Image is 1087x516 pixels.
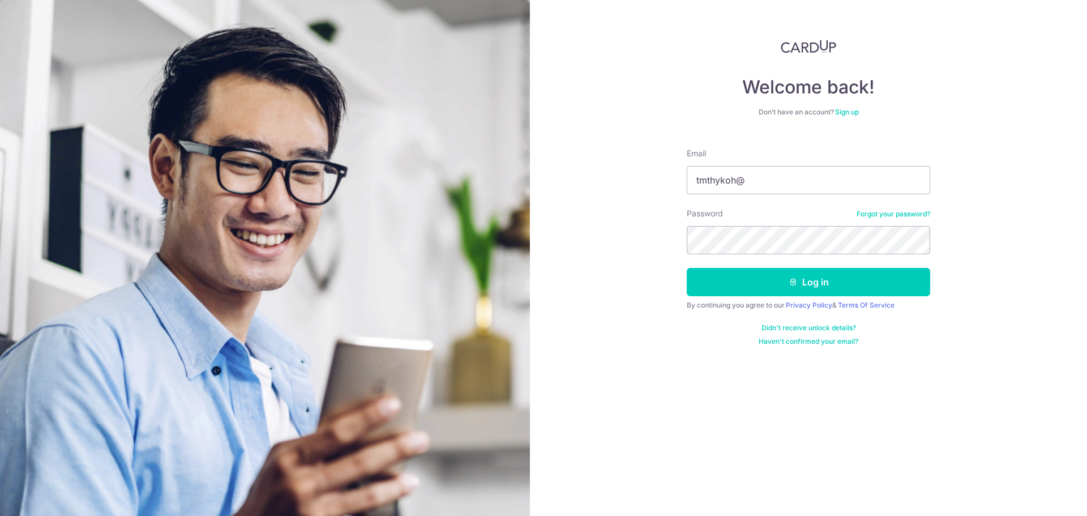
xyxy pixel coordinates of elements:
[838,301,895,309] a: Terms Of Service
[781,40,836,53] img: CardUp Logo
[857,210,930,219] a: Forgot your password?
[759,337,858,346] a: Haven't confirmed your email?
[687,166,930,194] input: Enter your Email
[687,208,723,219] label: Password
[835,108,859,116] a: Sign up
[687,148,706,159] label: Email
[687,76,930,99] h4: Welcome back!
[687,301,930,310] div: By continuing you agree to our &
[687,268,930,296] button: Log in
[761,323,856,332] a: Didn't receive unlock details?
[687,108,930,117] div: Don’t have an account?
[786,301,832,309] a: Privacy Policy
